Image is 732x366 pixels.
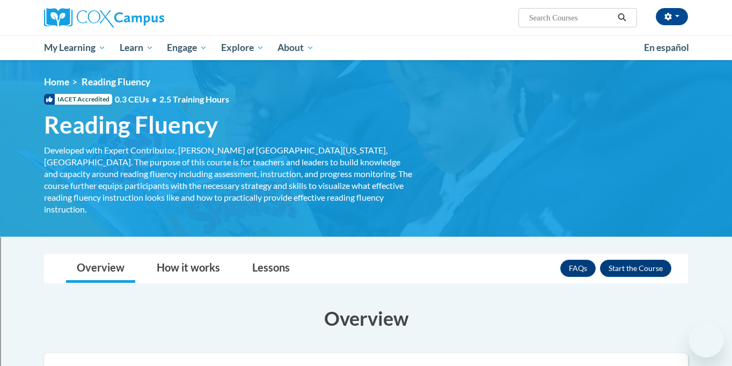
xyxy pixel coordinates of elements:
[167,41,207,54] span: Engage
[277,41,314,54] span: About
[44,8,248,27] a: Cox Campus
[113,35,160,60] a: Learn
[160,35,214,60] a: Engage
[159,94,229,104] span: 2.5 Training Hours
[614,11,630,24] button: Search
[221,41,264,54] span: Explore
[689,323,723,357] iframe: Button to launch messaging window
[44,111,218,139] span: Reading Fluency
[152,94,157,104] span: •
[44,41,106,54] span: My Learning
[115,93,229,105] span: 0.3 CEUs
[528,11,614,24] input: Search Courses
[214,35,271,60] a: Explore
[637,36,696,59] a: En español
[44,144,414,215] div: Developed with Expert Contributor, [PERSON_NAME] of [GEOGRAPHIC_DATA][US_STATE], [GEOGRAPHIC_DATA...
[44,8,164,27] img: Cox Campus
[120,41,153,54] span: Learn
[271,35,321,60] a: About
[37,35,113,60] a: My Learning
[28,35,704,60] div: Main menu
[82,76,150,87] span: Reading Fluency
[656,8,688,25] button: Account Settings
[44,94,112,105] span: IACET Accredited
[644,42,689,53] span: En español
[44,76,69,87] a: Home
